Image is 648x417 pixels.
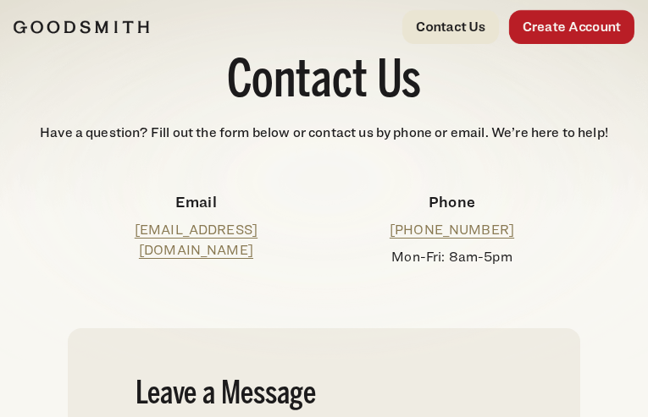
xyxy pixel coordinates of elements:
[135,222,258,258] a: [EMAIL_ADDRESS][DOMAIN_NAME]
[81,190,310,213] h4: Email
[337,247,566,267] p: Mon-Fri: 8am-5pm
[337,190,566,213] h4: Phone
[402,10,499,44] a: Contact Us
[136,379,512,411] h2: Leave a Message
[509,10,634,44] a: Create Account
[14,20,149,34] img: Goodsmith
[390,222,514,238] a: [PHONE_NUMBER]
